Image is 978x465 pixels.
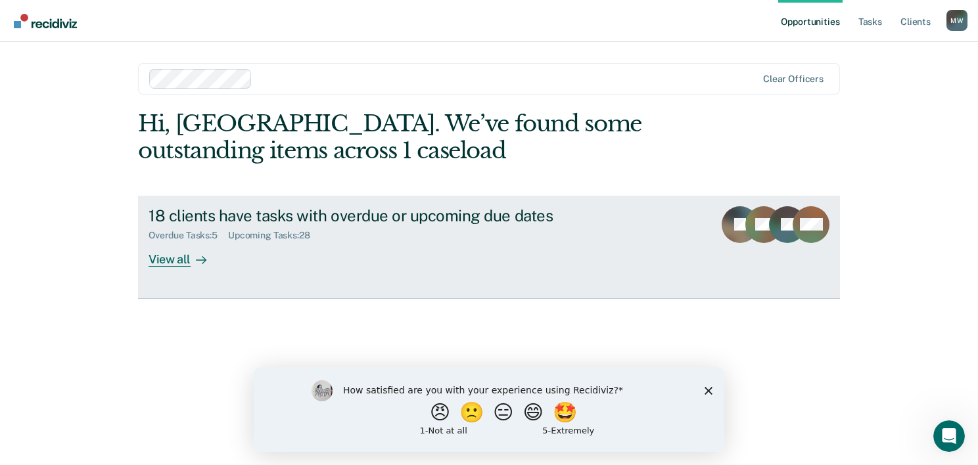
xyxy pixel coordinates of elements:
[14,14,77,28] img: Recidiviz
[946,10,967,31] div: M W
[149,230,228,241] div: Overdue Tasks : 5
[946,10,967,31] button: Profile dropdown button
[763,74,824,85] div: Clear officers
[149,206,610,225] div: 18 clients have tasks with overdue or upcoming due dates
[149,241,222,267] div: View all
[138,110,699,164] div: Hi, [GEOGRAPHIC_DATA]. We’ve found some outstanding items across 1 caseload
[138,196,840,299] a: 18 clients have tasks with overdue or upcoming due datesOverdue Tasks:5Upcoming Tasks:28View all
[254,367,724,452] iframe: Survey by Kim from Recidiviz
[228,230,321,241] div: Upcoming Tasks : 28
[933,420,965,452] iframe: Intercom live chat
